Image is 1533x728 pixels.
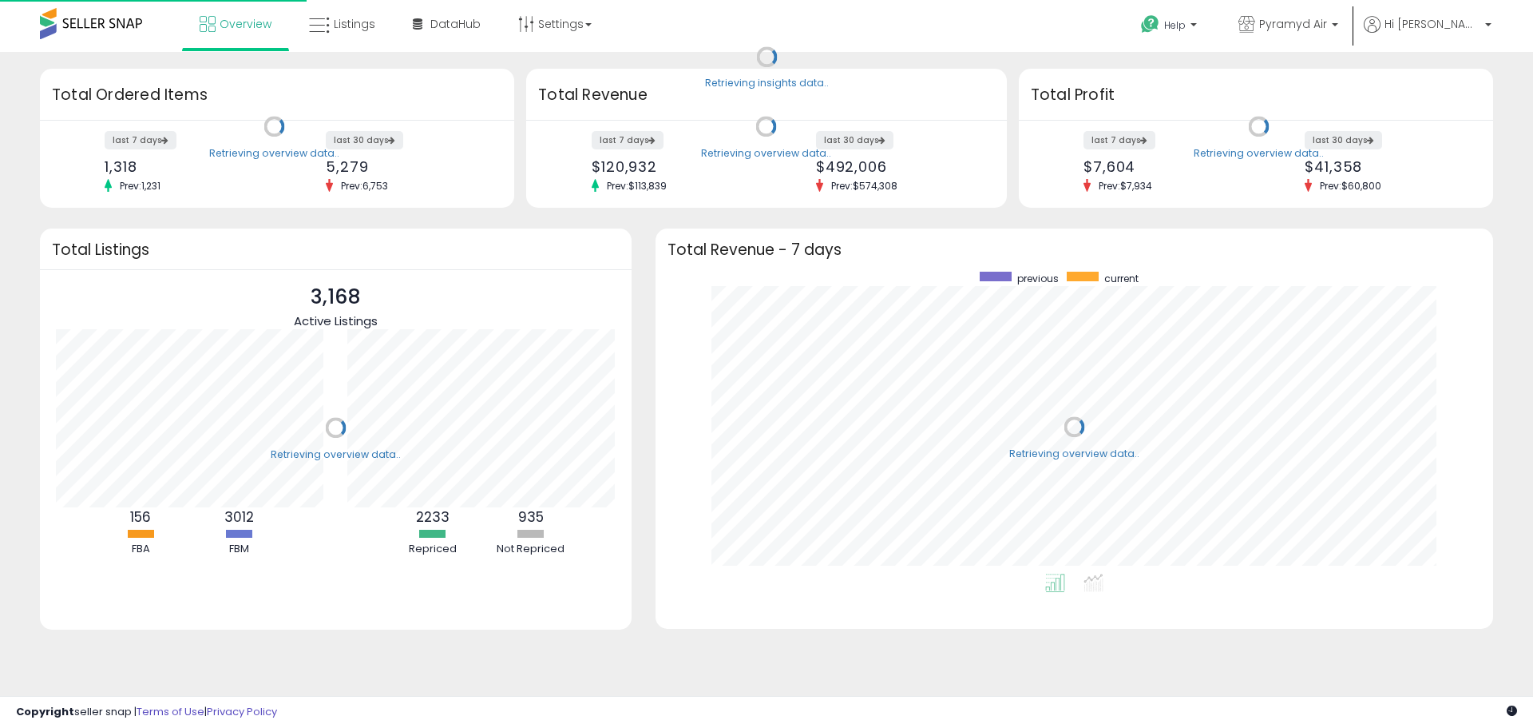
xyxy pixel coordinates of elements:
[334,16,375,32] span: Listings
[209,146,339,161] div: Retrieving overview data..
[1128,2,1213,52] a: Help
[1164,18,1186,32] span: Help
[1009,447,1139,461] div: Retrieving overview data..
[16,704,74,719] strong: Copyright
[1364,16,1491,52] a: Hi [PERSON_NAME]
[207,704,277,719] a: Privacy Policy
[1140,14,1160,34] i: Get Help
[430,16,481,32] span: DataHub
[701,146,831,161] div: Retrieving overview data..
[220,16,271,32] span: Overview
[137,704,204,719] a: Terms of Use
[1384,16,1480,32] span: Hi [PERSON_NAME]
[1259,16,1327,32] span: Pyramyd Air
[1194,146,1324,161] div: Retrieving overview data..
[16,705,277,720] div: seller snap | |
[271,448,401,462] div: Retrieving overview data..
